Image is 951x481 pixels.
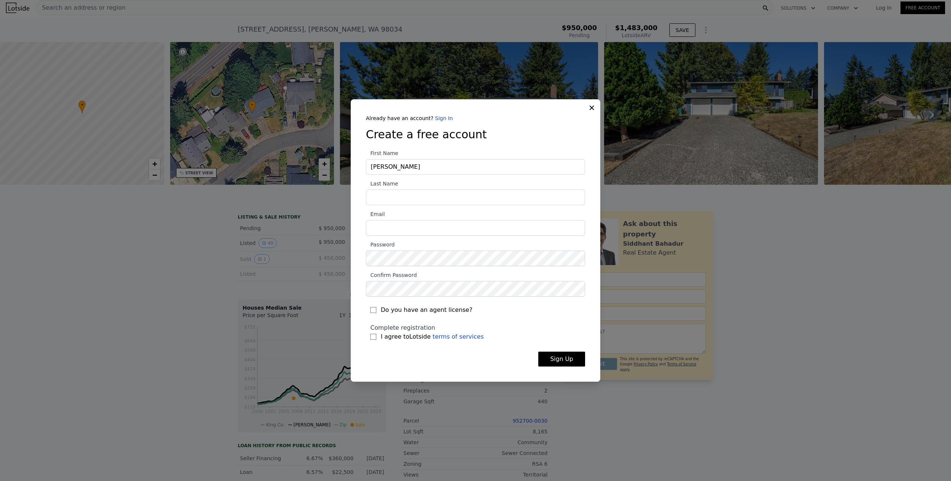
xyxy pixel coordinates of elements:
span: First Name [366,150,398,156]
span: Complete registration [370,324,435,331]
input: Confirm Password [366,281,585,297]
input: Last Name [366,190,585,205]
input: I agree toLotside terms of services [370,334,376,340]
span: I agree to Lotside [381,332,484,341]
input: Email [366,220,585,236]
input: First Name [366,159,585,175]
button: Sign Up [538,352,585,367]
span: Confirm Password [366,272,417,278]
span: Email [366,211,385,217]
input: Do you have an agent license? [370,307,376,313]
span: Do you have an agent license? [381,306,473,314]
h3: Create a free account [366,128,585,141]
a: terms of services [432,333,484,340]
a: Sign In [435,115,453,121]
div: Already have an account? [366,114,585,122]
span: Password [366,242,395,248]
span: Last Name [366,181,398,187]
input: Password [366,251,585,266]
